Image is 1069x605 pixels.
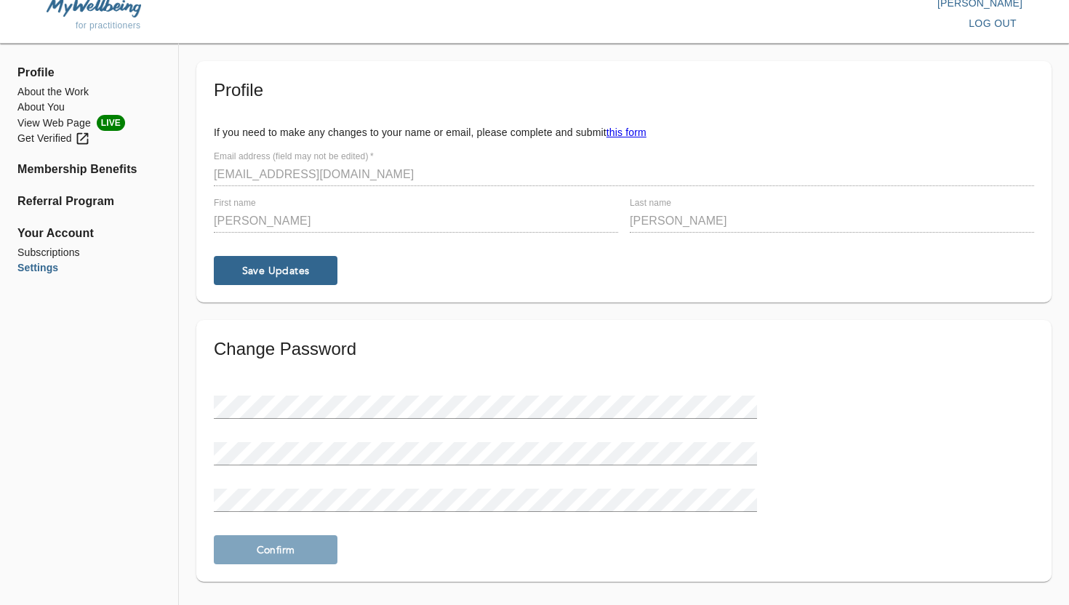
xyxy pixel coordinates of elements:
[17,245,161,260] a: Subscriptions
[17,260,161,276] a: Settings
[214,125,1034,140] p: If you need to make any changes to your name or email, please complete and submit
[17,115,161,131] a: View Web PageLIVE
[214,256,337,285] button: Save Updates
[963,10,1022,37] button: log out
[76,20,141,31] span: for practitioners
[17,161,161,178] a: Membership Benefits
[606,127,646,138] a: this form
[17,193,161,210] a: Referral Program
[17,100,161,115] a: About You
[17,64,161,81] span: Profile
[220,264,332,278] span: Save Updates
[630,199,671,208] label: Last name
[17,84,161,100] a: About the Work
[97,115,125,131] span: LIVE
[17,225,161,242] span: Your Account
[214,79,1034,102] h5: Profile
[17,131,90,146] div: Get Verified
[214,337,1034,361] h5: Change Password
[214,153,374,161] label: Email address (field may not be edited)
[17,131,161,146] a: Get Verified
[17,115,161,131] li: View Web Page
[214,199,256,208] label: First name
[969,15,1017,33] span: log out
